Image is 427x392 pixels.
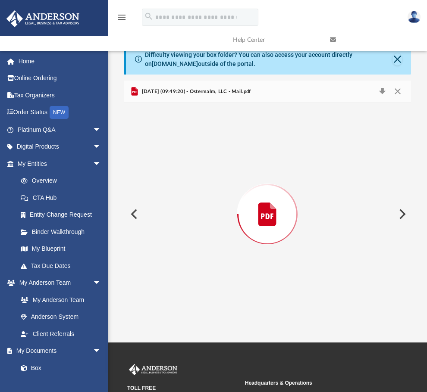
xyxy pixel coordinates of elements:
[408,11,421,23] img: User Pic
[12,240,110,258] a: My Blueprint
[12,172,114,190] a: Overview
[6,342,110,360] a: My Documentsarrow_drop_down
[12,206,114,224] a: Entity Change Request
[140,88,251,96] span: [DATE] (09:49:20) - Ostermalm, LLC - Mail.pdf
[93,155,110,173] span: arrow_drop_down
[392,202,411,226] button: Next File
[392,53,402,65] button: Close
[93,342,110,360] span: arrow_drop_down
[93,274,110,292] span: arrow_drop_down
[6,104,114,121] a: Order StatusNEW
[374,86,390,98] button: Download
[4,10,82,27] img: Anderson Advisors Platinum Portal
[6,70,114,87] a: Online Ordering
[124,81,411,326] div: Preview
[12,325,110,342] a: Client Referrals
[12,257,114,274] a: Tax Due Dates
[6,274,110,292] a: My Anderson Teamarrow_drop_down
[152,60,198,67] a: [DOMAIN_NAME]
[6,155,114,172] a: My Entitiesarrow_drop_down
[6,53,114,70] a: Home
[390,86,405,98] button: Close
[145,50,392,68] div: Difficulty viewing your box folder? You can also access your account directly on outside of the p...
[6,138,114,156] a: Digital Productsarrow_drop_down
[50,106,69,119] div: NEW
[12,308,110,326] a: Anderson System
[116,12,127,22] i: menu
[144,12,154,21] i: search
[12,189,114,206] a: CTA Hub
[226,23,323,57] a: Help Center
[12,359,106,376] a: Box
[6,87,114,104] a: Tax Organizers
[116,16,127,22] a: menu
[93,138,110,156] span: arrow_drop_down
[124,202,143,226] button: Previous File
[12,291,106,308] a: My Anderson Team
[245,379,357,387] small: Headquarters & Operations
[12,223,114,240] a: Binder Walkthrough
[127,384,239,392] small: TOLL FREE
[6,121,114,138] a: Platinum Q&Aarrow_drop_down
[127,364,179,375] img: Anderson Advisors Platinum Portal
[93,121,110,139] span: arrow_drop_down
